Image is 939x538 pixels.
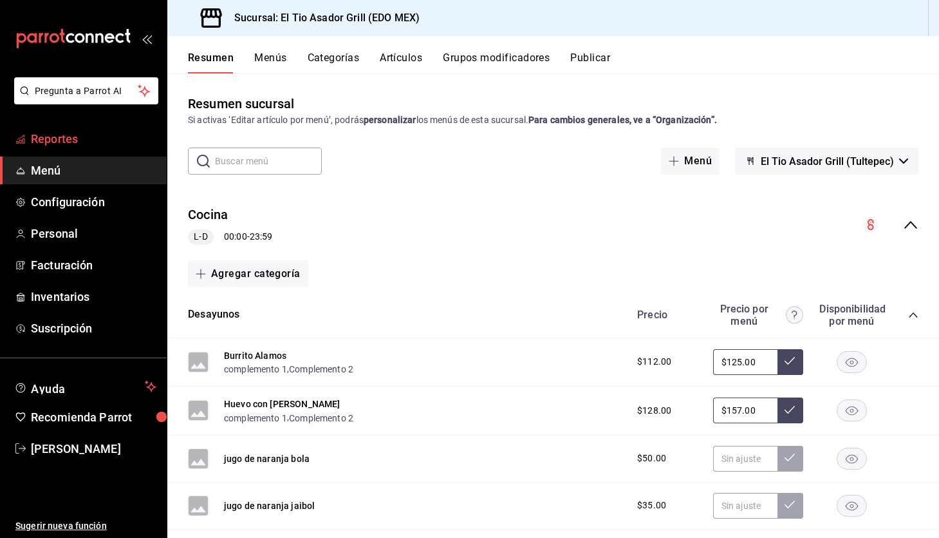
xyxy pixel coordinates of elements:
[31,288,156,305] span: Inventarios
[188,260,308,287] button: Agregar categoría
[713,398,777,423] input: Sin ajuste
[637,404,671,418] span: $128.00
[443,52,550,73] button: Grupos modificadores
[735,148,918,175] button: El Tio Asador Grill (Tultepec)
[224,410,353,424] div: ,
[224,362,353,376] div: ,
[570,52,610,73] button: Publicar
[224,10,420,26] h3: Sucursal: El Tio Asador Grill (EDO MEX)
[215,148,322,174] input: Buscar menú
[224,349,286,362] button: Burrito Alamos
[31,320,156,337] span: Suscripción
[308,52,360,73] button: Categorías
[661,148,720,175] button: Menú
[31,193,156,211] span: Configuración
[31,256,156,274] span: Facturación
[142,34,152,44] button: open_drawer_menu
[908,310,918,320] button: collapse-category-row
[35,84,138,98] span: Pregunta a Parrot AI
[188,52,234,73] button: Resumen
[31,440,156,457] span: [PERSON_NAME]
[167,195,939,255] div: collapse-menu-row
[713,493,777,519] input: Sin ajuste
[188,113,918,127] div: Si activas ‘Editar artículo por menú’, podrás los menús de esta sucursal.
[624,309,707,321] div: Precio
[289,412,353,425] button: Complemento 2
[364,115,416,125] strong: personalizar
[14,77,158,104] button: Pregunta a Parrot AI
[31,162,156,179] span: Menú
[188,206,228,224] button: Cocina
[761,155,894,168] span: El Tio Asador Grill (Tultepec)
[15,519,156,533] span: Sugerir nueva función
[713,446,777,472] input: Sin ajuste
[224,499,315,512] button: jugo de naranja jaibol
[9,93,158,107] a: Pregunta a Parrot AI
[31,225,156,242] span: Personal
[188,229,272,245] div: 00:00 - 23:59
[224,452,310,465] button: jugo de naranja bola
[254,52,286,73] button: Menús
[224,363,287,376] button: complemento 1
[224,412,287,425] button: complemento 1
[188,307,240,322] button: Desayunos
[31,408,156,426] span: Recomienda Parrot
[528,115,717,125] strong: Para cambios generales, ve a “Organización”.
[637,452,666,465] span: $50.00
[188,52,939,73] div: navigation tabs
[189,230,212,244] span: L-D
[31,130,156,148] span: Reportes
[637,355,671,369] span: $112.00
[637,499,666,512] span: $35.00
[188,94,294,113] div: Resumen sucursal
[713,303,803,327] div: Precio por menú
[380,52,422,73] button: Artículos
[31,379,140,394] span: Ayuda
[289,363,353,376] button: Complemento 2
[819,303,884,327] div: Disponibilidad por menú
[224,398,340,410] button: Huevo con [PERSON_NAME]
[713,349,777,375] input: Sin ajuste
